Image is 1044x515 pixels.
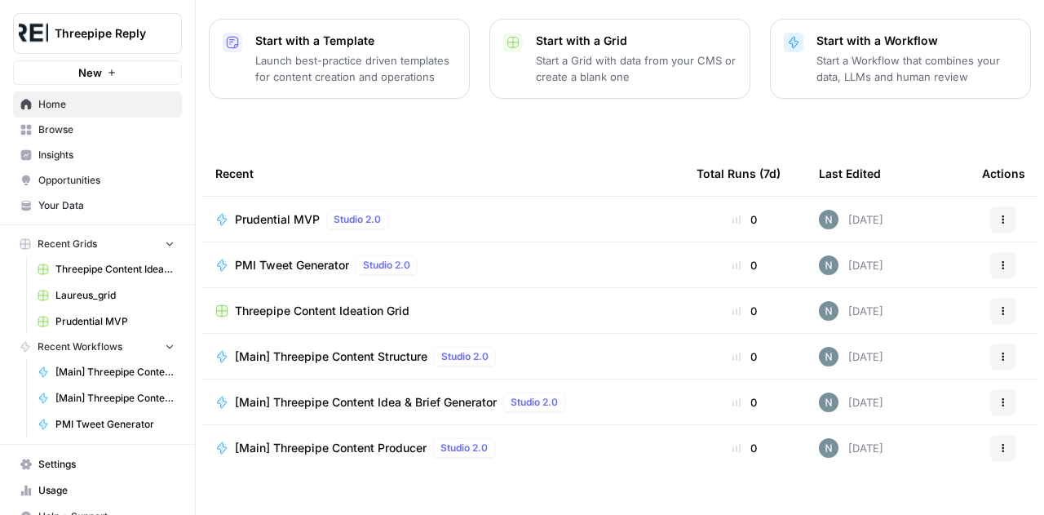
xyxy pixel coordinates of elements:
[38,122,175,137] span: Browse
[215,210,670,229] a: Prudential MVPStudio 2.0
[819,301,883,321] div: [DATE]
[19,19,48,48] img: Threepipe Reply Logo
[819,255,883,275] div: [DATE]
[697,394,793,411] div: 0
[13,60,182,85] button: New
[55,288,175,303] span: Laureus_grid
[770,19,1031,99] button: Start with a WorkflowStart a Workflow that combines your data, LLMs and human review
[38,148,175,162] span: Insights
[255,52,456,85] p: Launch best-practice driven templates for content creation and operations
[55,365,175,380] span: [Main] Threepipe Content Producer
[215,393,670,412] a: [Main] Threepipe Content Idea & Brief GeneratorStudio 2.0
[13,451,182,477] a: Settings
[489,19,750,99] button: Start with a GridStart a Grid with data from your CMS or create a blank one
[38,483,175,498] span: Usage
[55,417,175,432] span: PMI Tweet Generator
[38,457,175,472] span: Settings
[38,97,175,112] span: Home
[13,193,182,219] a: Your Data
[982,151,1025,196] div: Actions
[697,151,781,196] div: Total Runs (7d)
[819,255,838,275] img: c5ablnw6d01w38l43ylndsx32y4l
[363,258,410,273] span: Studio 2.0
[209,19,470,99] button: Start with a TemplateLaunch best-practice driven templates for content creation and operations
[819,438,838,458] img: c5ablnw6d01w38l43ylndsx32y4l
[55,262,175,277] span: Threepipe Content Ideation Grid
[13,142,182,168] a: Insights
[13,117,182,143] a: Browse
[819,438,883,458] div: [DATE]
[38,173,175,188] span: Opportunities
[235,440,427,456] span: [Main] Threepipe Content Producer
[697,211,793,228] div: 0
[215,151,670,196] div: Recent
[511,395,558,410] span: Studio 2.0
[819,301,838,321] img: c5ablnw6d01w38l43ylndsx32y4l
[38,340,122,354] span: Recent Workflows
[30,282,182,309] a: Laureus_grid
[30,411,182,437] a: PMI Tweet Generator
[55,391,175,406] span: [Main] Threepipe Content Structure
[215,255,670,275] a: PMI Tweet GeneratorStudio 2.0
[13,13,182,54] button: Workspace: Threepipe Reply
[13,91,182,118] a: Home
[697,303,793,319] div: 0
[38,198,175,213] span: Your Data
[55,314,175,329] span: Prudential MVP
[536,52,737,85] p: Start a Grid with data from your CMS or create a blank one
[440,441,488,455] span: Studio 2.0
[13,477,182,504] a: Usage
[819,393,838,412] img: c5ablnw6d01w38l43ylndsx32y4l
[235,257,349,273] span: PMI Tweet Generator
[215,303,670,319] a: Threepipe Content Ideation Grid
[235,394,497,411] span: [Main] Threepipe Content Idea & Brief Generator
[697,349,793,365] div: 0
[441,349,489,364] span: Studio 2.0
[235,211,320,228] span: Prudential MVP
[55,25,153,42] span: Threepipe Reply
[215,438,670,458] a: [Main] Threepipe Content ProducerStudio 2.0
[819,210,883,229] div: [DATE]
[38,237,97,251] span: Recent Grids
[30,359,182,385] a: [Main] Threepipe Content Producer
[78,64,102,81] span: New
[13,167,182,193] a: Opportunities
[13,232,182,256] button: Recent Grids
[30,256,182,282] a: Threepipe Content Ideation Grid
[235,349,427,365] span: [Main] Threepipe Content Structure
[235,303,409,319] span: Threepipe Content Ideation Grid
[697,440,793,456] div: 0
[30,309,182,335] a: Prudential MVP
[13,335,182,359] button: Recent Workflows
[816,33,1017,49] p: Start with a Workflow
[30,385,182,411] a: [Main] Threepipe Content Structure
[819,347,838,366] img: c5ablnw6d01w38l43ylndsx32y4l
[819,347,883,366] div: [DATE]
[215,347,670,366] a: [Main] Threepipe Content StructureStudio 2.0
[819,393,883,412] div: [DATE]
[255,33,456,49] p: Start with a Template
[819,210,838,229] img: c5ablnw6d01w38l43ylndsx32y4l
[819,151,881,196] div: Last Edited
[697,257,793,273] div: 0
[334,212,381,227] span: Studio 2.0
[816,52,1017,85] p: Start a Workflow that combines your data, LLMs and human review
[536,33,737,49] p: Start with a Grid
